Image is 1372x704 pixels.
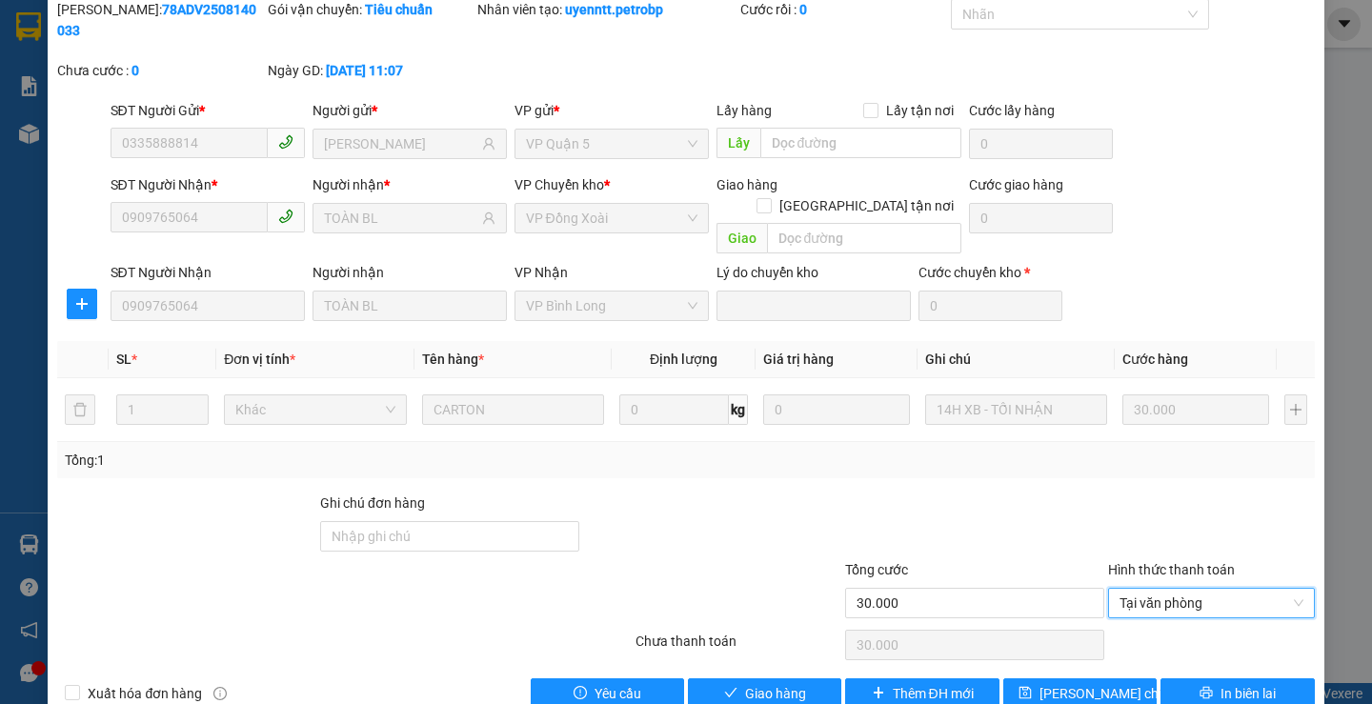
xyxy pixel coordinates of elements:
span: Nhận: [149,18,194,38]
div: Ngày GD: [268,60,474,81]
span: save [1019,686,1032,701]
span: phone [278,209,293,224]
span: phone [278,134,293,150]
input: Cước giao hàng [969,203,1113,233]
div: CƯỜNG TÂN KHAI [16,62,135,108]
span: kg [729,394,748,425]
span: Tổng cước [845,562,908,577]
div: VP Nhận [514,262,709,283]
b: [DATE] 11:07 [326,63,403,78]
input: Tên người nhận [324,208,478,229]
div: Cước chuyển kho [918,262,1062,283]
div: Tổng: 1 [65,450,531,471]
div: VP Bình Long [16,16,135,62]
div: Lý do chuyển kho [716,262,911,283]
span: Đơn vị tính [224,352,295,367]
input: 0 [763,394,910,425]
span: Cước hàng [1122,352,1188,367]
span: user [482,137,495,151]
input: Dọc đường [760,128,961,158]
span: Xuất hóa đơn hàng [80,683,210,704]
input: Ghi Chú [925,394,1107,425]
span: [PERSON_NAME] chuyển hoàn [1039,683,1221,704]
span: VP Chuyển kho [514,177,604,192]
div: VP Quận 5 [149,16,278,62]
button: delete [65,394,95,425]
span: Thêm ĐH mới [893,683,974,704]
input: Tên người gửi [324,133,478,154]
input: Dọc đường [767,223,961,253]
b: uyenntt.petrobp [565,2,663,17]
div: CHÚ ĐÁNG [149,62,278,85]
div: Người gửi [313,100,507,121]
div: SĐT Người Nhận [111,262,305,283]
span: Tên hàng [422,352,484,367]
span: VP Bình Long [526,292,697,320]
b: 0 [799,2,807,17]
b: Tiêu chuẩn [365,2,433,17]
label: Cước giao hàng [969,177,1063,192]
span: SL [116,352,131,367]
span: Gửi: [16,18,46,38]
span: Lấy hàng [716,103,772,118]
button: plus [67,289,97,319]
span: plus [68,296,96,312]
span: printer [1200,686,1213,701]
span: VP Quận 5 [526,130,697,158]
span: Yêu cầu [595,683,641,704]
input: Cước lấy hàng [969,129,1113,159]
span: check [724,686,737,701]
label: Cước lấy hàng [969,103,1055,118]
span: Định lượng [650,352,717,367]
div: Chưa thanh toán [634,631,844,664]
input: 0 [1122,394,1269,425]
div: Chưa cước : [57,60,264,81]
div: VP gửi [514,100,709,121]
span: exclamation-circle [574,686,587,701]
span: [GEOGRAPHIC_DATA] tận nơi [772,195,961,216]
button: plus [1284,394,1307,425]
span: info-circle [213,687,227,700]
span: Giao hàng [716,177,777,192]
span: Tại văn phòng [1120,589,1303,617]
span: Khác [235,395,394,424]
span: Giá trị hàng [763,352,834,367]
label: Ghi chú đơn hàng [320,495,425,511]
div: SĐT Người Gửi [111,100,305,121]
span: In biên lai [1221,683,1276,704]
span: plus [872,686,885,701]
div: Người nhận [313,262,507,283]
input: VD: Bàn, Ghế [422,394,604,425]
span: Lấy [716,128,760,158]
label: Hình thức thanh toán [1108,562,1235,577]
input: Ghi chú đơn hàng [320,521,579,552]
span: Giao hàng [745,683,806,704]
span: VP Đồng Xoài [526,204,697,232]
span: user [482,211,495,225]
div: SĐT Người Nhận [111,174,305,195]
span: Giao [716,223,767,253]
th: Ghi chú [918,341,1115,378]
b: 0 [131,63,139,78]
span: Lấy tận nơi [878,100,961,121]
div: Người nhận [313,174,507,195]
